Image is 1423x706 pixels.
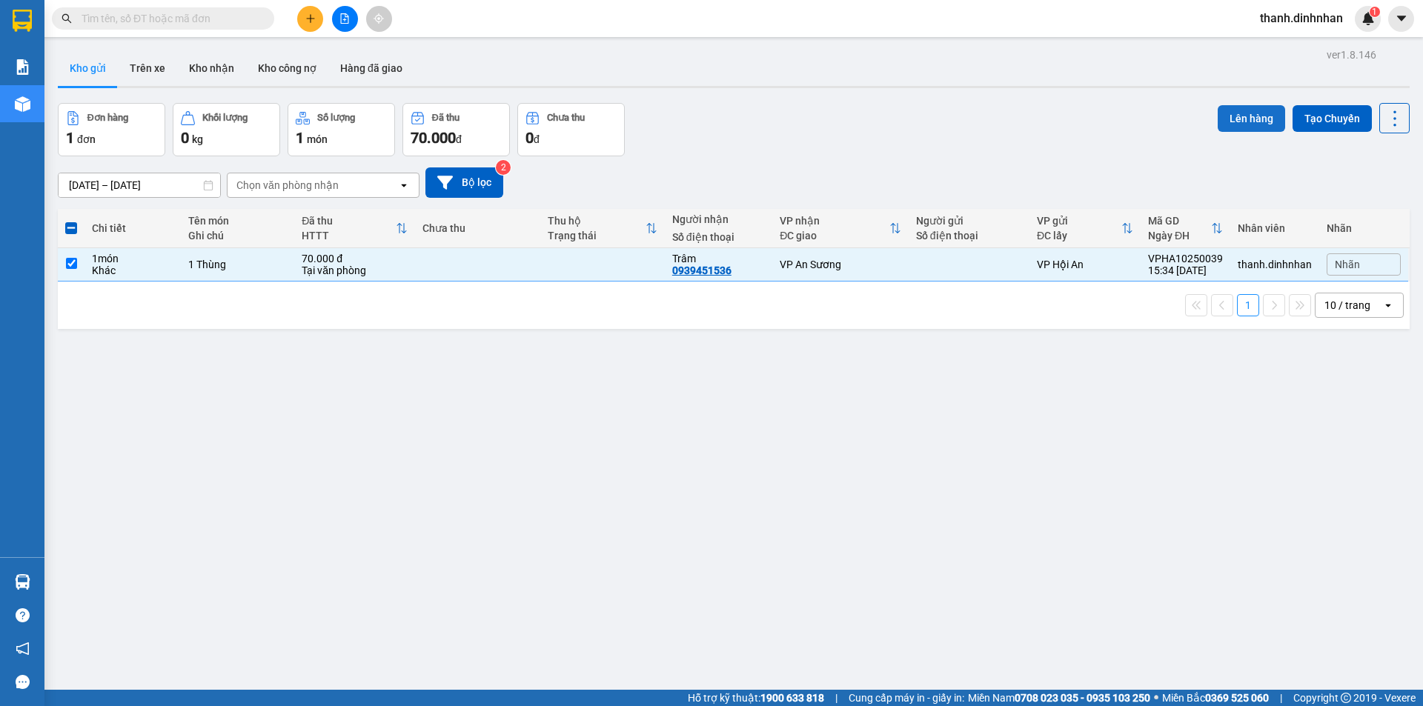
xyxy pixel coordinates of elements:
[1162,690,1269,706] span: Miền Bắc
[1370,7,1380,17] sup: 1
[422,222,532,234] div: Chưa thu
[1324,298,1370,313] div: 10 / trang
[496,160,511,175] sup: 2
[780,259,901,270] div: VP An Sương
[672,253,765,264] div: Trâm
[16,675,30,689] span: message
[1148,230,1211,242] div: Ngày ĐH
[916,230,1022,242] div: Số điện thoại
[1280,690,1282,706] span: |
[192,133,203,145] span: kg
[1205,692,1269,704] strong: 0369 525 060
[62,13,72,24] span: search
[1141,209,1230,248] th: Toggle SortBy
[188,259,287,270] div: 1 Thùng
[1382,299,1394,311] svg: open
[59,173,220,197] input: Select a date range.
[780,230,889,242] div: ĐC giao
[77,133,96,145] span: đơn
[16,642,30,656] span: notification
[177,50,246,86] button: Kho nhận
[916,215,1022,227] div: Người gửi
[332,6,358,32] button: file-add
[760,692,824,704] strong: 1900 633 818
[525,129,534,147] span: 0
[296,129,304,147] span: 1
[1037,215,1121,227] div: VP gửi
[1154,695,1158,701] span: ⚪️
[1395,12,1408,25] span: caret-down
[302,215,396,227] div: Đã thu
[1238,259,1312,270] div: thanh.dinhnhan
[302,264,408,276] div: Tại văn phòng
[1293,105,1372,132] button: Tạo Chuyến
[547,113,585,123] div: Chưa thu
[1372,7,1377,17] span: 1
[302,230,396,242] div: HTTT
[366,6,392,32] button: aim
[432,113,460,123] div: Đã thu
[548,215,646,227] div: Thu hộ
[173,103,280,156] button: Khối lượng0kg
[317,113,355,123] div: Số lượng
[305,13,316,24] span: plus
[548,230,646,242] div: Trạng thái
[302,253,408,264] div: 70.000 đ
[58,50,118,86] button: Kho gửi
[92,253,173,264] div: 1 món
[307,133,328,145] span: món
[425,167,503,198] button: Bộ lọc
[1238,222,1312,234] div: Nhân viên
[118,50,177,86] button: Trên xe
[188,230,287,242] div: Ghi chú
[688,690,824,706] span: Hỗ trợ kỹ thuật:
[1148,253,1223,264] div: VPHA10250039
[328,50,414,86] button: Hàng đã giao
[772,209,909,248] th: Toggle SortBy
[672,231,765,243] div: Số điện thoại
[398,179,410,191] svg: open
[1248,9,1355,27] span: thanh.dinhnhan
[202,113,248,123] div: Khối lượng
[374,13,384,24] span: aim
[15,96,30,112] img: warehouse-icon
[672,213,765,225] div: Người nhận
[246,50,328,86] button: Kho công nợ
[456,133,462,145] span: đ
[780,215,889,227] div: VP nhận
[82,10,256,27] input: Tìm tên, số ĐT hoặc mã đơn
[1015,692,1150,704] strong: 0708 023 035 - 0935 103 250
[1327,222,1401,234] div: Nhãn
[1237,294,1259,316] button: 1
[1341,693,1351,703] span: copyright
[87,113,128,123] div: Đơn hàng
[1148,264,1223,276] div: 15:34 [DATE]
[534,133,540,145] span: đ
[1327,47,1376,63] div: ver 1.8.146
[288,103,395,156] button: Số lượng1món
[92,264,173,276] div: Khác
[1037,259,1133,270] div: VP Hội An
[1388,6,1414,32] button: caret-down
[1218,105,1285,132] button: Lên hàng
[13,10,32,32] img: logo-vxr
[236,178,339,193] div: Chọn văn phòng nhận
[517,103,625,156] button: Chưa thu0đ
[672,264,732,276] div: 0939451536
[15,59,30,75] img: solution-icon
[297,6,323,32] button: plus
[540,209,665,248] th: Toggle SortBy
[181,129,189,147] span: 0
[58,103,165,156] button: Đơn hàng1đơn
[188,215,287,227] div: Tên món
[411,129,456,147] span: 70.000
[835,690,837,706] span: |
[1148,215,1211,227] div: Mã GD
[92,222,173,234] div: Chi tiết
[849,690,964,706] span: Cung cấp máy in - giấy in:
[1361,12,1375,25] img: icon-new-feature
[1029,209,1141,248] th: Toggle SortBy
[1335,259,1360,270] span: Nhãn
[339,13,350,24] span: file-add
[402,103,510,156] button: Đã thu70.000đ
